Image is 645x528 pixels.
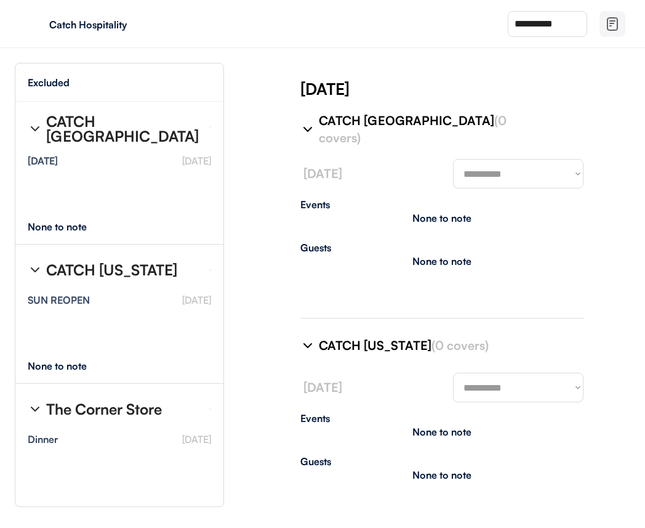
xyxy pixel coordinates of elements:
div: Events [300,413,583,423]
font: [DATE] [303,166,342,181]
img: chevron-right%20%281%29.svg [28,262,42,277]
div: None to note [412,213,471,223]
div: CATCH [GEOGRAPHIC_DATA] [319,112,540,147]
div: None to note [28,361,110,371]
div: Events [300,200,583,209]
div: SUN REOPEN [28,295,90,305]
div: Catch Hospitality [49,20,204,30]
img: chevron-right%20%281%29.svg [28,402,42,416]
div: None to note [28,222,110,232]
div: CATCH [US_STATE] [319,337,540,354]
font: [DATE] [303,380,342,395]
div: None to note [412,427,471,437]
div: None to note [412,256,471,266]
img: chevron-right%20%281%29.svg [300,338,315,353]
img: chevron-right%20%281%29.svg [28,121,42,136]
font: [DATE] [182,294,211,306]
div: Guests [300,457,583,466]
font: (0 covers) [431,338,489,353]
div: The Corner Store [46,402,162,416]
div: CATCH [GEOGRAPHIC_DATA] [46,114,200,144]
font: [DATE] [182,155,211,167]
div: Guests [300,243,583,253]
img: chevron-right%20%281%29.svg [300,122,315,137]
div: [DATE] [28,156,58,166]
div: [DATE] [300,78,645,100]
div: Dinner [28,434,58,444]
font: [DATE] [182,433,211,445]
div: None to note [412,470,471,480]
div: Excluded [28,78,70,87]
img: yH5BAEAAAAALAAAAAABAAEAAAIBRAA7 [25,14,44,34]
div: CATCH [US_STATE] [46,262,177,277]
img: file-02.svg [605,17,620,31]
